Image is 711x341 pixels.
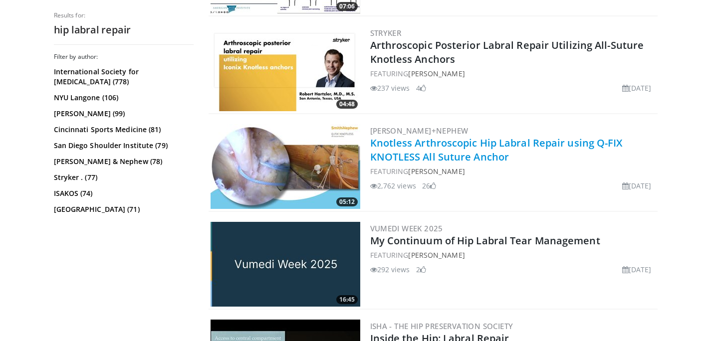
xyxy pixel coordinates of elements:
li: [DATE] [622,83,652,93]
a: ISHA - The Hip Preservation Society [370,321,513,331]
a: 04:48 [211,26,360,111]
a: ISAKOS (74) [54,188,191,198]
p: Results for: [54,11,194,19]
div: FEATURING [370,250,656,260]
div: FEATURING [370,68,656,79]
a: NYU Langone (106) [54,93,191,103]
a: [PERSON_NAME] [408,69,465,78]
div: FEATURING [370,166,656,176]
a: [PERSON_NAME] [408,167,465,176]
img: d2f6a426-04ef-449f-8186-4ca5fc42937c.300x170_q85_crop-smart_upscale.jpg [211,26,360,111]
span: 07:06 [336,2,358,11]
li: [DATE] [622,264,652,275]
li: [DATE] [622,180,652,191]
a: Vumedi Week 2025 [370,223,443,233]
a: [GEOGRAPHIC_DATA] (71) [54,204,191,214]
a: [PERSON_NAME]+Nephew [370,126,469,136]
a: [PERSON_NAME] [408,250,465,260]
a: International Society for [MEDICAL_DATA] (778) [54,67,191,87]
img: 2815a48e-8d1b-462f-bcb9-c1506bbb46b9.300x170_q85_crop-smart_upscale.jpg [211,124,360,209]
a: My Continuum of Hip Labral Tear Management [370,234,600,247]
span: 04:48 [336,100,358,109]
a: Cincinnati Sports Medicine (81) [54,125,191,135]
h3: Filter by author: [54,53,194,61]
a: [PERSON_NAME] (99) [54,109,191,119]
li: 2 [416,264,426,275]
img: 388852d1-52a1-465f-a432-1f28de981add.jpg.300x170_q85_crop-smart_upscale.jpg [211,222,360,307]
span: 05:12 [336,197,358,206]
li: 2,762 views [370,180,416,191]
h2: hip labral repair [54,23,194,36]
a: Arthroscopic Posterior Labral Repair Utilizing All-Suture Knotless Anchors [370,38,644,66]
a: Stryker . (77) [54,172,191,182]
li: 26 [422,180,436,191]
a: [PERSON_NAME] & Nephew (78) [54,157,191,167]
a: 16:45 [211,222,360,307]
a: Knotless Arthroscopic Hip Labral Repair using Q-FIX KNOTLESS All Suture Anchor [370,136,623,164]
li: 4 [416,83,426,93]
li: 237 views [370,83,410,93]
a: Stryker [370,28,402,38]
li: 292 views [370,264,410,275]
a: San Diego Shoulder Institute (79) [54,141,191,151]
a: 05:12 [211,124,360,209]
span: 16:45 [336,295,358,304]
